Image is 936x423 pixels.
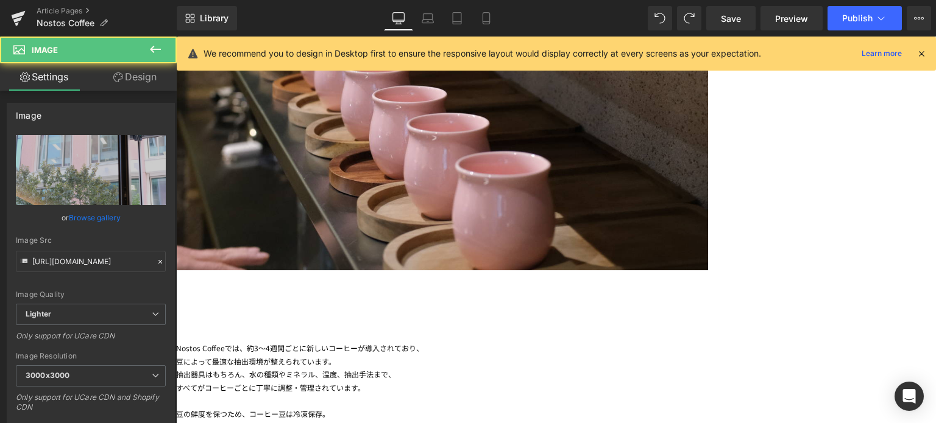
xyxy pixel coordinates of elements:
[16,236,166,245] div: Image Src
[16,352,166,360] div: Image Resolution
[177,6,237,30] a: New Library
[16,103,41,121] div: Image
[204,47,761,60] p: We recommend you to design in Desktop first to ensure the responsive layout would display correct...
[775,12,808,25] span: Preview
[472,6,501,30] a: Mobile
[16,290,166,299] div: Image Quality
[895,382,924,411] div: Open Intercom Messenger
[907,6,931,30] button: More
[32,45,58,55] span: Image
[442,6,472,30] a: Tablet
[721,12,741,25] span: Save
[16,393,166,420] div: Only support for UCare CDN and Shopify CDN
[16,211,166,224] div: or
[648,6,672,30] button: Undo
[677,6,701,30] button: Redo
[37,6,177,16] a: Article Pages
[69,207,121,228] a: Browse gallery
[413,6,442,30] a: Laptop
[26,371,69,380] b: 3000x3000
[200,13,229,24] span: Library
[857,46,907,61] a: Learn more
[91,63,179,91] a: Design
[16,251,166,272] input: Link
[26,309,51,318] b: Lighter
[828,6,902,30] button: Publish
[16,331,166,349] div: Only support for UCare CDN
[384,6,413,30] a: Desktop
[760,6,823,30] a: Preview
[842,13,873,23] span: Publish
[37,18,94,28] span: Nostos Coffee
